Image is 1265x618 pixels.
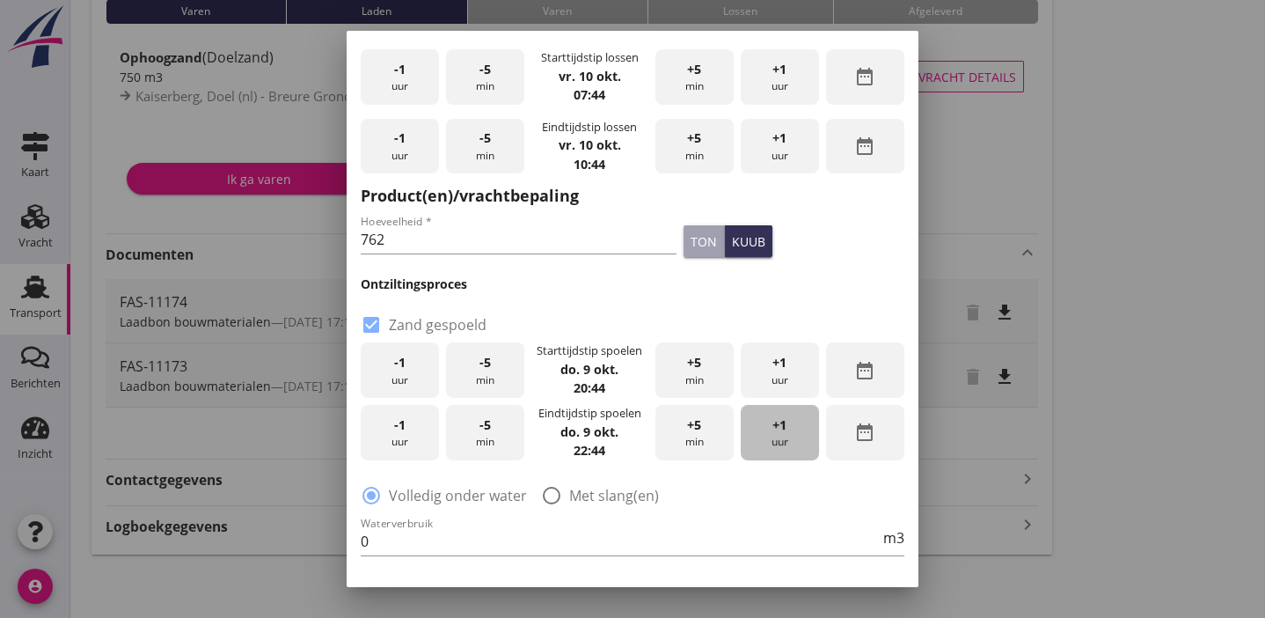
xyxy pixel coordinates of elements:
strong: 10:44 [574,156,605,173]
span: -5 [479,129,491,148]
span: -5 [479,60,491,79]
span: +1 [772,416,786,435]
div: min [655,49,734,105]
strong: 07:44 [574,86,605,103]
div: uur [361,119,439,174]
div: Starttijdstip lossen [541,49,639,66]
button: kuub [725,225,772,257]
div: min [446,405,524,460]
label: Met slang(en) [569,487,659,504]
span: +1 [772,60,786,79]
label: Zand gespoeld [389,316,486,334]
div: min [446,119,524,174]
span: -1 [394,353,406,372]
input: Hoeveelheid * [361,225,676,254]
label: Volledig onder water [389,487,527,504]
span: +5 [687,60,701,79]
strong: 20:44 [574,379,605,396]
div: min [446,342,524,398]
div: kuub [732,232,765,251]
span: +5 [687,129,701,148]
div: uur [741,342,819,398]
div: min [655,119,734,174]
span: -1 [394,129,406,148]
div: uur [361,405,439,460]
div: Eindtijdstip spoelen [538,405,641,422]
span: -1 [394,416,406,435]
i: date_range [854,422,875,443]
strong: vr. 10 okt. [559,136,621,153]
span: +1 [772,129,786,148]
span: -5 [479,416,491,435]
button: ton [684,225,725,257]
input: Waterverbruik [361,527,880,555]
div: uur [361,342,439,398]
span: +1 [772,353,786,372]
div: Starttijdstip spoelen [537,342,642,359]
i: date_range [854,136,875,157]
span: +5 [687,353,701,372]
span: -5 [479,353,491,372]
i: date_range [854,66,875,87]
strong: vr. 10 okt. [559,68,621,85]
span: -1 [394,60,406,79]
h3: Ontziltingsproces [361,275,904,293]
div: Eindtijdstip lossen [542,119,637,136]
div: m3 [880,531,904,545]
div: uur [741,119,819,174]
div: uur [741,405,819,460]
strong: do. 9 okt. [560,361,618,378]
div: ton [691,232,717,251]
strong: 22:44 [574,442,605,459]
div: min [655,405,734,460]
span: +5 [687,416,701,435]
div: min [446,49,524,105]
i: date_range [854,360,875,381]
strong: do. 9 okt. [560,423,618,440]
h3: Gemeten zoutgehalte [361,584,904,602]
h2: Product(en)/vrachtbepaling [361,184,904,208]
div: min [655,342,734,398]
div: uur [741,49,819,105]
div: uur [361,49,439,105]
